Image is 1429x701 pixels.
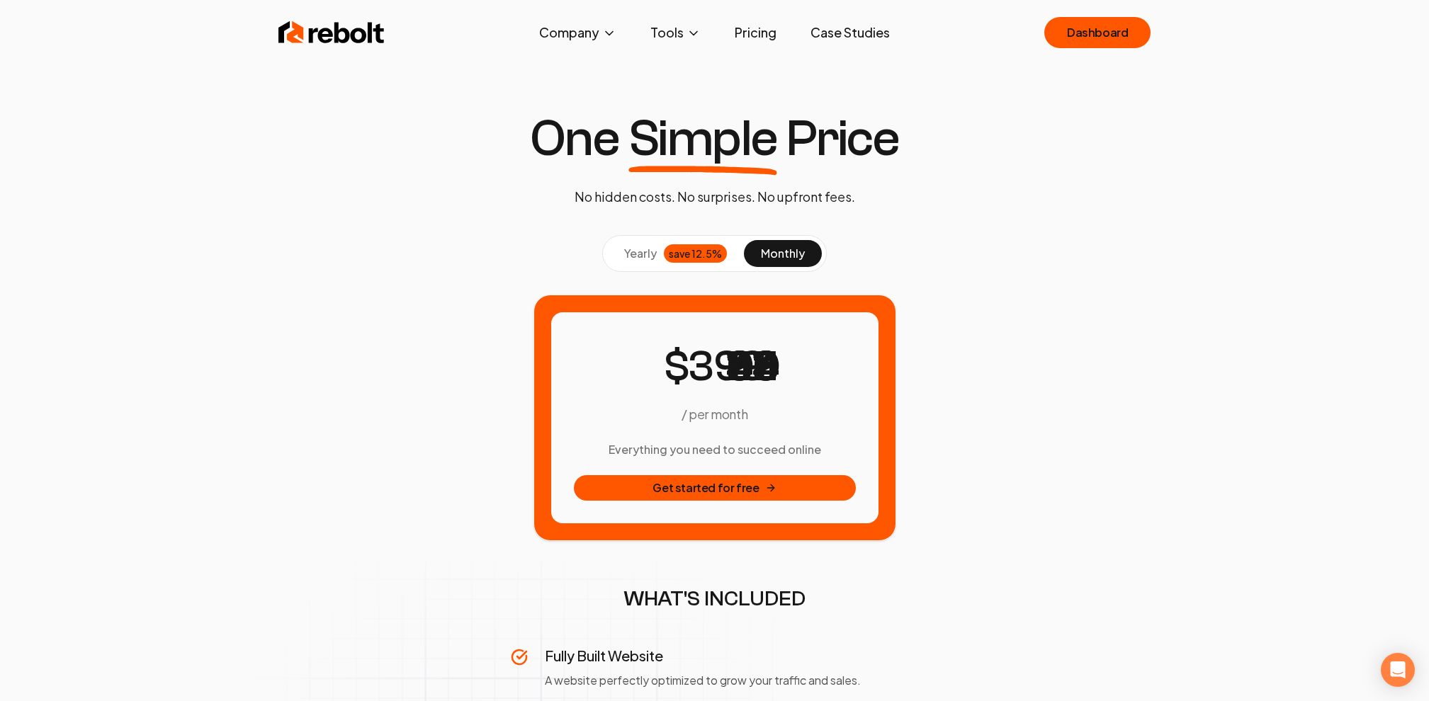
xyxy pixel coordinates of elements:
[761,246,805,261] span: monthly
[278,18,385,47] img: Rebolt Logo
[664,244,727,263] div: save 12.5%
[511,586,919,612] h2: WHAT'S INCLUDED
[528,18,628,47] button: Company
[744,240,822,267] button: monthly
[639,18,712,47] button: Tools
[628,113,777,164] span: Simple
[574,475,856,501] button: Get started for free
[574,441,856,458] h3: Everything you need to succeed online
[1044,17,1151,48] a: Dashboard
[799,18,901,47] a: Case Studies
[575,187,855,207] p: No hidden costs. No surprises. No upfront fees.
[545,671,919,690] p: A website perfectly optimized to grow your traffic and sales.
[607,240,744,267] button: yearlysave 12.5%
[682,404,747,424] p: / per month
[723,18,788,47] a: Pricing
[545,646,919,666] h3: Fully Built Website
[624,245,657,262] span: yearly
[1381,653,1415,687] div: Open Intercom Messenger
[530,113,900,164] h1: One Price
